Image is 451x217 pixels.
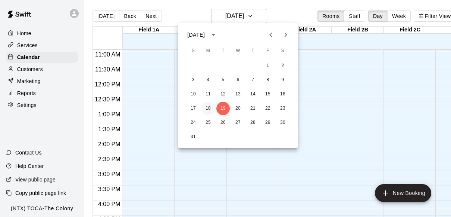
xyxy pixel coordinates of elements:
[261,43,275,58] span: Friday
[276,116,289,129] button: 30
[201,102,215,115] button: 18
[276,43,289,58] span: Saturday
[276,88,289,101] button: 16
[231,43,245,58] span: Wednesday
[263,27,278,42] button: Previous month
[246,88,260,101] button: 14
[231,73,245,87] button: 6
[261,73,275,87] button: 8
[187,73,200,87] button: 3
[201,43,215,58] span: Monday
[187,116,200,129] button: 24
[246,43,260,58] span: Thursday
[207,28,220,41] button: calendar view is open, switch to year view
[201,88,215,101] button: 11
[261,59,275,73] button: 1
[246,116,260,129] button: 28
[246,73,260,87] button: 7
[261,102,275,115] button: 22
[201,116,215,129] button: 25
[216,73,230,87] button: 5
[276,102,289,115] button: 23
[261,88,275,101] button: 15
[187,31,205,39] div: [DATE]
[187,43,200,58] span: Sunday
[201,73,215,87] button: 4
[231,102,245,115] button: 20
[278,27,293,42] button: Next month
[231,88,245,101] button: 13
[261,116,275,129] button: 29
[276,59,289,73] button: 2
[216,116,230,129] button: 26
[187,102,200,115] button: 17
[216,102,230,115] button: 19
[231,116,245,129] button: 27
[276,73,289,87] button: 9
[216,88,230,101] button: 12
[216,43,230,58] span: Tuesday
[187,88,200,101] button: 10
[187,130,200,144] button: 31
[246,102,260,115] button: 21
